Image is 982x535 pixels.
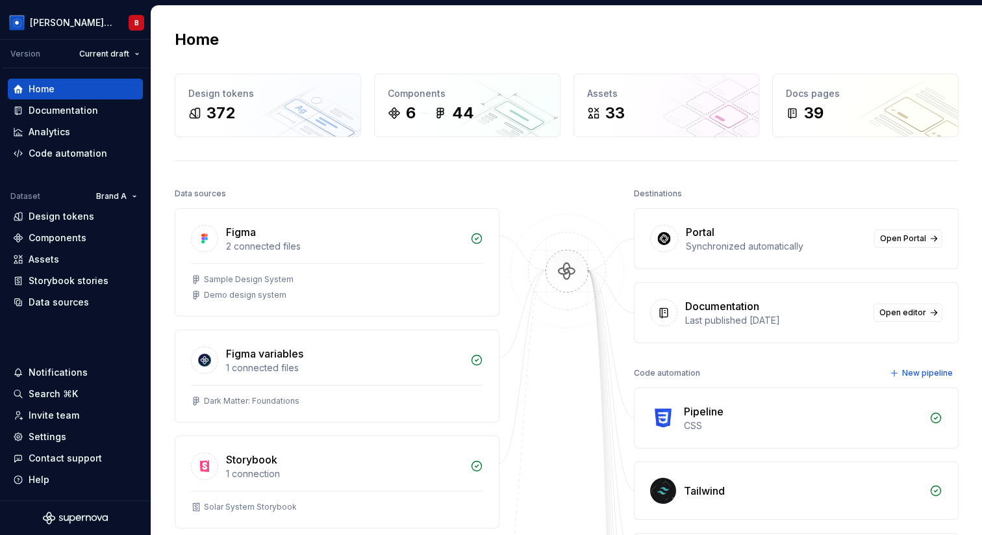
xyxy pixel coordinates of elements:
[226,346,303,361] div: Figma variables
[204,274,294,285] div: Sample Design System
[175,330,499,423] a: Figma variables1 connected filesDark Matter: Foundations
[29,83,55,96] div: Home
[8,79,143,99] a: Home
[3,8,148,36] button: [PERSON_NAME] Design SystemB
[29,409,79,422] div: Invite team
[96,191,127,202] span: Brand A
[29,274,108,287] div: Storybook stories
[226,452,277,467] div: Storybook
[685,314,866,327] div: Last published [DATE]
[886,364,959,382] button: New pipeline
[204,396,299,406] div: Dark Matter: Foundations
[226,224,256,240] div: Figma
[207,103,235,124] div: 372
[226,361,462,374] div: 1 connected files
[804,103,824,124] div: 39
[605,103,625,124] div: 33
[634,364,700,382] div: Code automation
[10,49,40,59] div: Version
[388,87,547,100] div: Components
[29,125,70,138] div: Analytics
[134,18,139,28] div: B
[8,448,143,469] button: Contact support
[29,387,78,400] div: Search ⌘K
[8,405,143,426] a: Invite team
[874,229,942,248] a: Open Portal
[8,270,143,291] a: Storybook stories
[90,187,143,205] button: Brand A
[8,249,143,270] a: Assets
[686,240,866,253] div: Synchronized automatically
[685,298,759,314] div: Documentation
[8,206,143,227] a: Design tokens
[573,73,760,137] a: Assets33
[8,426,143,447] a: Settings
[29,253,59,266] div: Assets
[29,296,89,309] div: Data sources
[79,49,129,59] span: Current draft
[29,147,107,160] div: Code automation
[902,368,953,378] span: New pipeline
[29,104,98,117] div: Documentation
[29,452,102,465] div: Contact support
[684,419,922,432] div: CSS
[8,100,143,121] a: Documentation
[374,73,560,137] a: Components644
[29,231,86,244] div: Components
[29,210,94,223] div: Design tokens
[452,103,474,124] div: 44
[8,143,143,164] a: Code automation
[73,45,145,63] button: Current draft
[29,473,49,486] div: Help
[8,469,143,490] button: Help
[634,185,682,203] div: Destinations
[879,307,926,318] span: Open editor
[204,290,286,300] div: Demo design system
[29,366,88,379] div: Notifications
[175,29,219,50] h2: Home
[772,73,959,137] a: Docs pages39
[175,436,499,528] a: Storybook1 connectionSolar System Storybook
[874,304,942,322] a: Open editor
[587,87,746,100] div: Assets
[175,73,361,137] a: Design tokens372
[175,185,226,203] div: Data sources
[43,512,108,525] svg: Supernova Logo
[8,122,143,142] a: Analytics
[684,483,725,499] div: Tailwind
[686,224,714,240] div: Portal
[226,240,462,253] div: 2 connected files
[8,362,143,383] button: Notifications
[880,233,926,244] span: Open Portal
[8,292,143,313] a: Data sources
[10,191,40,202] div: Dataset
[204,502,297,512] div: Solar System Storybook
[8,228,143,248] a: Components
[684,404,724,419] div: Pipeline
[29,430,66,443] div: Settings
[786,87,945,100] div: Docs pages
[188,87,347,100] div: Design tokens
[8,384,143,404] button: Search ⌘K
[406,103,416,124] div: 6
[226,467,462,480] div: 1 connection
[30,16,113,29] div: [PERSON_NAME] Design System
[175,208,499,317] a: Figma2 connected filesSample Design SystemDemo design system
[9,15,25,31] img: 049812b6-2877-400d-9dc9-987621144c16.png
